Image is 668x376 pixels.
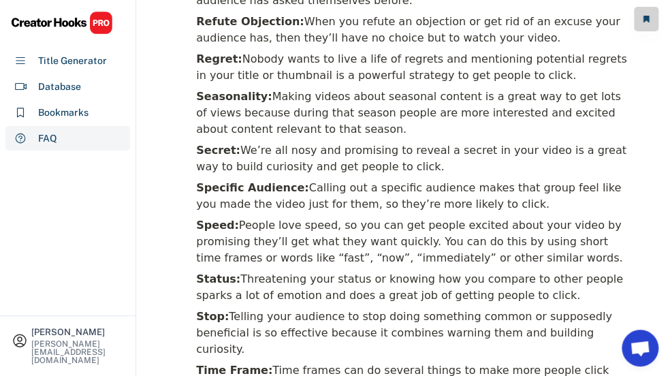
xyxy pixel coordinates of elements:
[195,215,634,268] div: People love speed, so you can get people excited about your video by promising they’ll get what t...
[38,106,89,120] div: Bookmarks
[196,90,272,103] b: Seasonality:
[31,328,124,336] div: [PERSON_NAME]
[196,144,240,157] b: Secret:
[195,307,634,360] div: Telling your audience to stop doing something common or supposedly beneficial is so effective bec...
[195,87,634,140] div: Making videos about seasonal content is a great way to get lots of views because during that seas...
[195,12,634,48] div: When you refute an objection or get rid of an excuse your audience has, then they’ll have no choi...
[622,330,658,366] a: Open chat
[196,52,242,65] b: Regret:
[195,178,634,215] div: Calling out a specific audience makes that group feel like you made the video just for them, so t...
[195,140,634,177] div: We’re all nosy and promising to reveal a secret in your video is a great way to build curiosity a...
[196,181,308,194] b: Specific Audience:
[196,15,304,28] b: Refute Objection:
[38,131,57,146] div: FAQ
[195,49,634,86] div: Nobody wants to live a life of regrets and mentioning potential regrets in your title or thumbnai...
[31,340,124,364] div: [PERSON_NAME][EMAIL_ADDRESS][DOMAIN_NAME]
[38,54,107,68] div: Title Generator
[196,310,229,323] b: Stop:
[196,219,239,232] b: Speed:
[195,269,634,306] div: Threatening your status or knowing how you compare to other people sparks a lot of emotion and do...
[196,272,240,285] b: Status:
[38,80,81,94] div: Database
[11,11,113,35] img: CHPRO%20Logo.svg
